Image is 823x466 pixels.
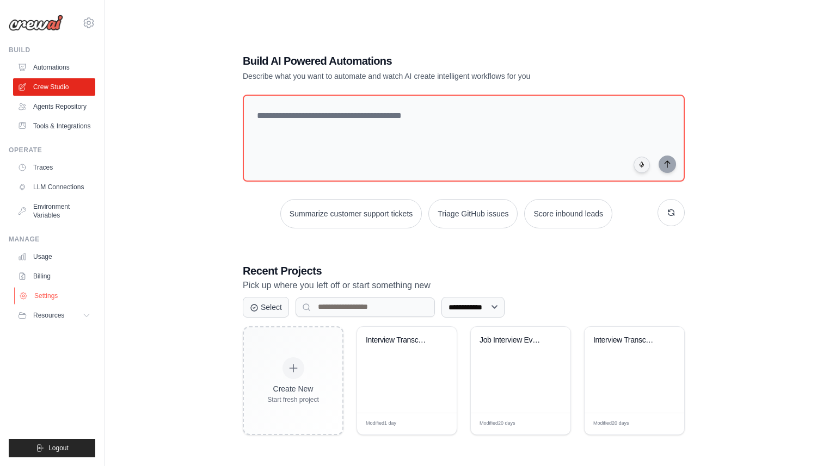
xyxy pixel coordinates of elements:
[9,235,95,244] div: Manage
[658,199,685,226] button: Get new suggestions
[243,263,685,278] h3: Recent Projects
[243,278,685,293] p: Pick up where you left off or start something new
[280,199,422,228] button: Summarize customer support tickets
[48,444,69,452] span: Logout
[545,420,554,428] span: Edit
[243,297,289,318] button: Select
[13,78,95,96] a: Crew Studio
[13,98,95,115] a: Agents Repository
[524,199,612,228] button: Score inbound leads
[13,59,95,76] a: Automations
[593,335,659,345] div: Interview Transcript Job Fit Analyzer
[659,420,668,428] span: Edit
[14,287,96,305] a: Settings
[9,146,95,154] div: Operate
[366,335,432,345] div: Interview Transcript Theme Analysis with QA
[480,420,515,427] span: Modified 20 days
[13,159,95,176] a: Traces
[431,420,440,428] span: Edit
[9,439,95,457] button: Logout
[13,178,95,196] a: LLM Connections
[243,53,609,69] h1: Build AI Powered Automations
[33,311,64,320] span: Resources
[267,395,319,404] div: Start fresh project
[634,157,650,173] button: Click to speak your automation idea
[366,420,396,427] span: Modified 1 day
[13,248,95,265] a: Usage
[593,420,629,427] span: Modified 20 days
[13,307,95,324] button: Resources
[9,15,63,31] img: Logo
[243,71,609,82] p: Describe what you want to automate and watch AI create intelligent workflows for you
[267,383,319,394] div: Create New
[13,198,95,224] a: Environment Variables
[9,46,95,54] div: Build
[428,199,518,228] button: Triage GitHub issues
[13,117,95,135] a: Tools & Integrations
[480,335,545,345] div: Job Interview Evaluation System
[13,268,95,285] a: Billing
